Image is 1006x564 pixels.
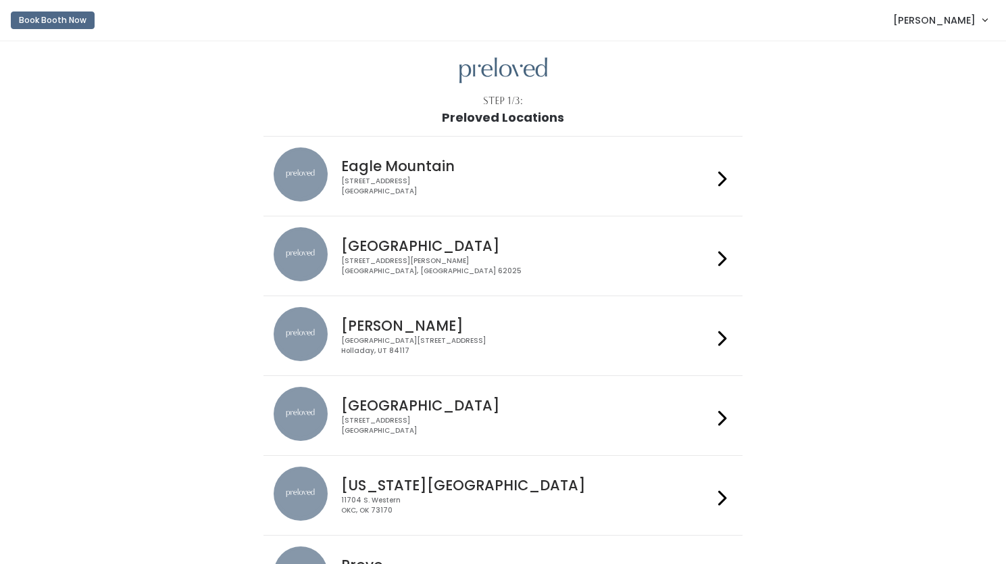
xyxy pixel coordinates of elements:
img: preloved location [274,307,328,361]
img: preloved location [274,387,328,441]
img: preloved location [274,467,328,521]
img: preloved location [274,227,328,281]
div: [STREET_ADDRESS] [GEOGRAPHIC_DATA] [341,177,713,196]
div: 11704 S. Western OKC, OK 73170 [341,496,713,515]
img: preloved logo [459,57,547,84]
button: Book Booth Now [11,11,95,29]
a: Book Booth Now [11,5,95,35]
a: [PERSON_NAME] [880,5,1001,34]
a: preloved location Eagle Mountain [STREET_ADDRESS][GEOGRAPHIC_DATA] [274,147,732,205]
h4: [GEOGRAPHIC_DATA] [341,238,713,254]
span: [PERSON_NAME] [893,13,976,28]
div: Step 1/3: [483,94,523,108]
h1: Preloved Locations [442,111,564,124]
div: [STREET_ADDRESS][PERSON_NAME] [GEOGRAPHIC_DATA], [GEOGRAPHIC_DATA] 62025 [341,256,713,276]
div: [STREET_ADDRESS] [GEOGRAPHIC_DATA] [341,416,713,436]
img: preloved location [274,147,328,202]
a: preloved location [GEOGRAPHIC_DATA] [STREET_ADDRESS][PERSON_NAME][GEOGRAPHIC_DATA], [GEOGRAPHIC_D... [274,227,732,285]
a: preloved location [GEOGRAPHIC_DATA] [STREET_ADDRESS][GEOGRAPHIC_DATA] [274,387,732,444]
a: preloved location [PERSON_NAME] [GEOGRAPHIC_DATA][STREET_ADDRESS]Holladay, UT 84117 [274,307,732,365]
h4: [US_STATE][GEOGRAPHIC_DATA] [341,477,713,493]
a: preloved location [US_STATE][GEOGRAPHIC_DATA] 11704 S. WesternOKC, OK 73170 [274,467,732,524]
h4: [PERSON_NAME] [341,318,713,333]
h4: [GEOGRAPHIC_DATA] [341,398,713,413]
div: [GEOGRAPHIC_DATA][STREET_ADDRESS] Holladay, UT 84117 [341,336,713,356]
h4: Eagle Mountain [341,158,713,174]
